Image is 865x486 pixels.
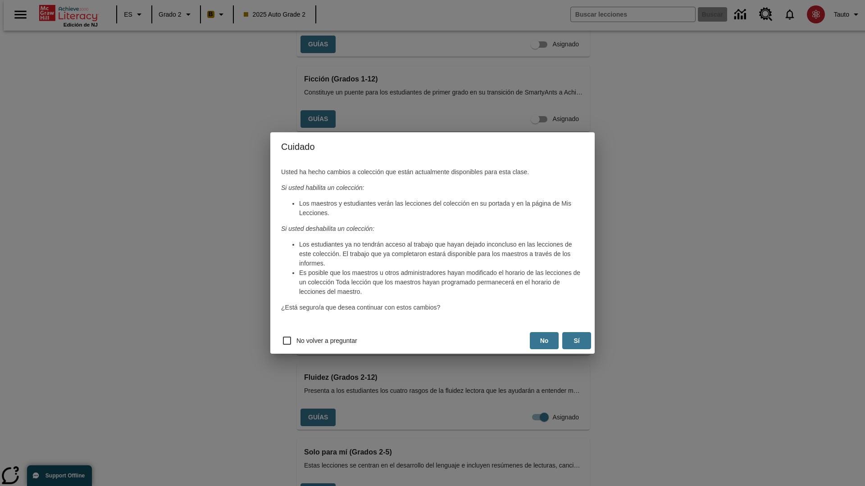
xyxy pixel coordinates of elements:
[270,132,595,161] h4: Cuidado
[281,303,584,312] p: ¿Está seguro/a que desea continuar con estos cambios?
[299,268,584,297] li: Es posible que los maestros u otros administradores hayan modificado el horario de las lecciones ...
[299,199,584,218] li: Los maestros y estudiantes verán las lecciones del colección en su portada y en la página de Mis ...
[281,184,364,191] em: Si usted habilita un colección:
[281,167,584,177] p: Usted ha hecho cambios a colección que están actualmente disponibles para esta clase.
[281,225,374,232] em: Si usted deshabilita un colección:
[299,240,584,268] li: Los estudiantes ya no tendrán acceso al trabajo que hayan dejado inconcluso en las lecciones de e...
[296,336,357,346] span: No volver a preguntar
[530,332,559,350] button: No
[562,332,591,350] button: Sí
